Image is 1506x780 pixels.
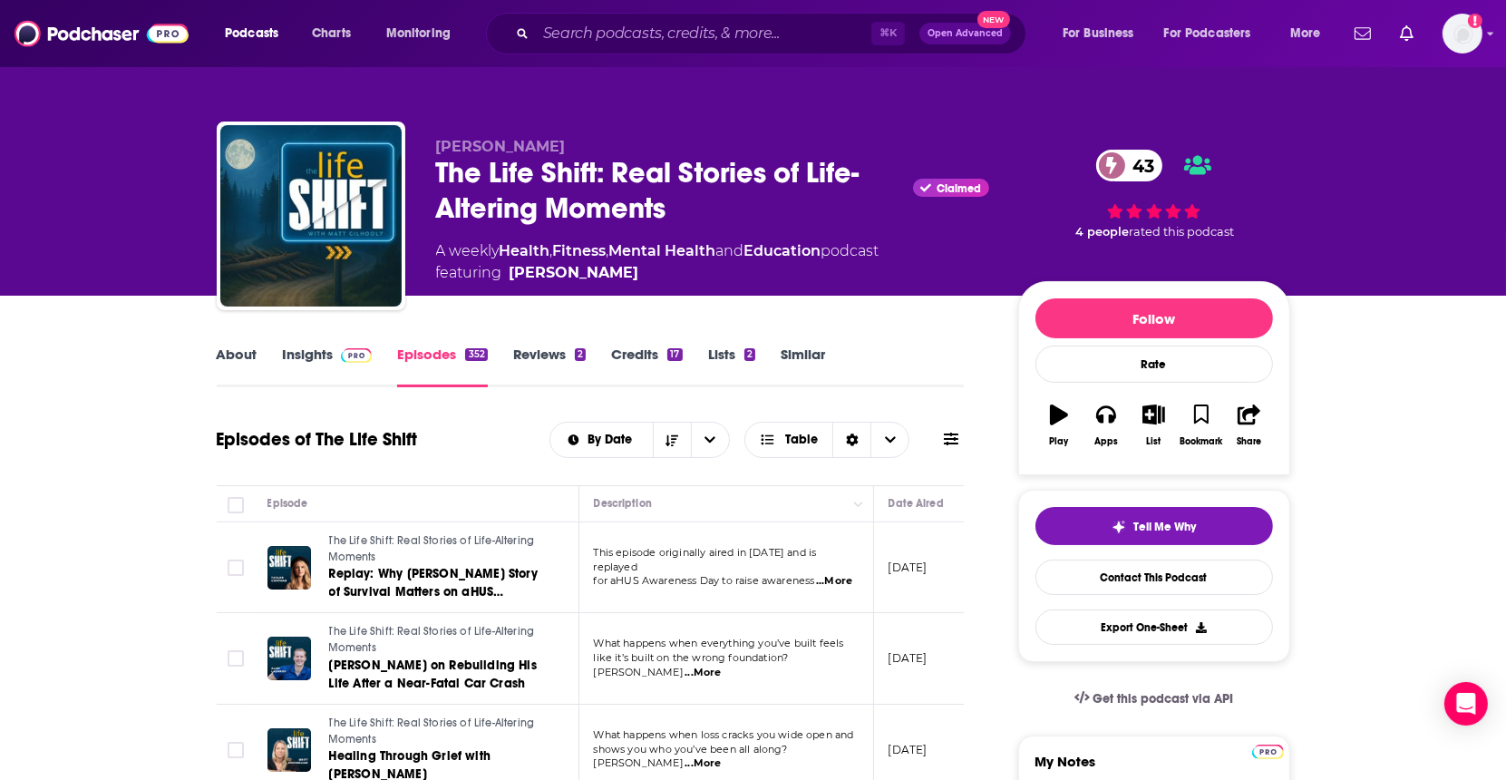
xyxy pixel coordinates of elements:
span: ⌘ K [871,22,905,45]
button: Show profile menu [1443,14,1482,54]
span: like it’s built on the wrong foundation? [PERSON_NAME] [594,651,789,678]
span: The Life Shift: Real Stories of Life-Altering Moments [329,625,535,654]
input: Search podcasts, credits, & more... [536,19,871,48]
div: Play [1049,436,1068,447]
span: The Life Shift: Real Stories of Life-Altering Moments [329,534,535,563]
span: What happens when loss cracks you wide open and [594,728,854,741]
a: Fitness [553,242,607,259]
div: 17 [667,348,682,361]
img: Podchaser - Follow, Share and Rate Podcasts [15,16,189,51]
p: [DATE] [889,560,928,575]
p: [DATE] [889,650,928,666]
div: Description [594,492,652,514]
span: Toggle select row [228,650,244,667]
a: Episodes352 [397,346,487,387]
h2: Choose View [744,422,910,458]
div: 2 [575,348,586,361]
button: Column Actions [848,493,870,515]
button: Apps [1083,393,1130,458]
button: open menu [374,19,474,48]
a: Education [744,242,821,259]
span: , [550,242,553,259]
span: featuring [436,262,879,284]
span: New [977,11,1010,28]
span: Get this podcast via API [1093,691,1233,707]
span: ...More [685,756,721,771]
a: About [217,346,257,387]
div: 352 [465,348,487,361]
a: Replay: Why [PERSON_NAME] Story of Survival Matters on aHUS Awareness Day [329,565,547,601]
span: The Life Shift: Real Stories of Life-Altering Moments [329,717,535,746]
a: Matt Gilhooly [510,262,639,284]
p: [DATE] [889,742,928,757]
img: The Life Shift: Real Stories of Life-Altering Moments [220,125,402,307]
span: For Business [1063,21,1134,46]
span: Podcasts [225,21,278,46]
button: Bookmark [1178,393,1225,458]
button: open menu [1050,19,1157,48]
span: , [607,242,609,259]
span: rated this podcast [1130,225,1235,239]
svg: Add a profile image [1468,14,1482,28]
div: Bookmark [1180,436,1222,447]
a: Mental Health [609,242,716,259]
a: [PERSON_NAME] on Rebuilding His Life After a Near-Fatal Car Crash [329,657,547,693]
span: for aHUS Awareness Day to raise awareness [594,574,815,587]
a: Pro website [1252,742,1284,759]
img: Podchaser Pro [341,348,373,363]
span: Table [785,434,818,446]
span: [PERSON_NAME] [436,138,566,155]
span: ...More [816,574,852,589]
img: User Profile [1443,14,1482,54]
a: Similar [781,346,825,387]
button: Sort Direction [653,423,691,457]
button: open menu [691,423,729,457]
div: Rate [1035,346,1273,383]
a: The Life Shift: Real Stories of Life-Altering Moments [329,716,547,747]
div: Apps [1094,436,1118,447]
span: This episode originally aired in [DATE] and is replayed [594,546,817,573]
div: 2 [744,348,755,361]
a: Charts [300,19,362,48]
span: Claimed [938,184,982,193]
h1: Episodes of The Life Shift [217,428,418,451]
div: Date Aired [889,492,944,514]
div: Episode [267,492,308,514]
span: Replay: Why [PERSON_NAME] Story of Survival Matters on aHUS Awareness Day [329,566,538,618]
div: List [1147,436,1161,447]
span: 43 [1114,150,1163,181]
span: 4 people [1076,225,1130,239]
button: open menu [550,434,653,446]
button: open menu [1278,19,1344,48]
a: Show notifications dropdown [1393,18,1421,49]
button: open menu [212,19,302,48]
img: Podchaser Pro [1252,745,1284,759]
span: Logged in as KTMSseat4 [1443,14,1482,54]
span: Open Advanced [928,29,1003,38]
div: Sort Direction [832,423,870,457]
span: Monitoring [386,21,451,46]
a: Lists2 [708,346,755,387]
span: Toggle select row [228,742,244,758]
a: Reviews2 [513,346,586,387]
a: Show notifications dropdown [1347,18,1378,49]
button: Play [1035,393,1083,458]
a: Contact This Podcast [1035,560,1273,595]
span: More [1290,21,1321,46]
button: Follow [1035,298,1273,338]
img: tell me why sparkle [1112,520,1126,534]
span: and [716,242,744,259]
span: What happens when everything you’ve built feels [594,637,844,649]
span: ...More [685,666,721,680]
button: Open AdvancedNew [919,23,1011,44]
div: A weekly podcast [436,240,879,284]
a: The Life Shift: Real Stories of Life-Altering Moments [329,624,547,656]
h2: Choose List sort [549,422,730,458]
div: Search podcasts, credits, & more... [503,13,1044,54]
a: InsightsPodchaser Pro [283,346,373,387]
span: Tell Me Why [1133,520,1196,534]
button: Export One-Sheet [1035,609,1273,645]
button: tell me why sparkleTell Me Why [1035,507,1273,545]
